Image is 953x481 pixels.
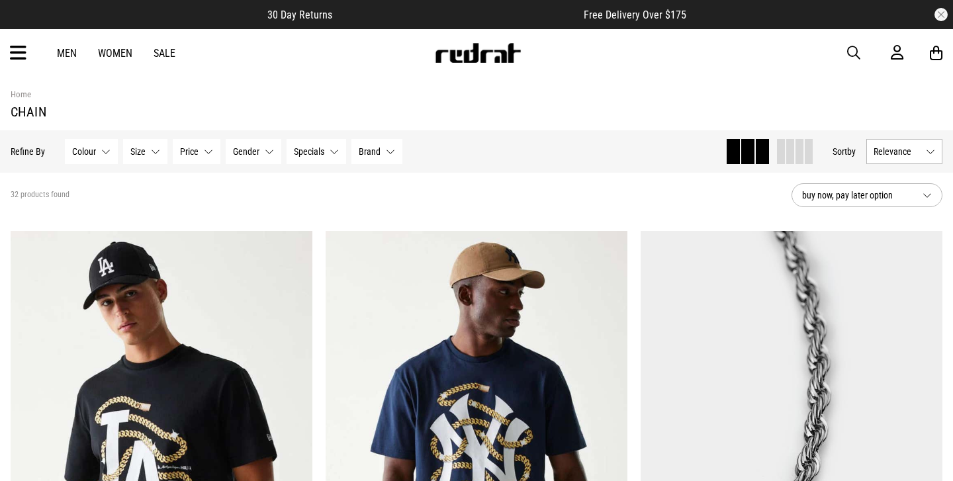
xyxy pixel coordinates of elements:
span: Size [130,146,146,157]
span: Specials [294,146,324,157]
img: Redrat logo [434,43,522,63]
button: Relevance [866,139,942,164]
button: Specials [287,139,346,164]
button: Open LiveChat chat widget [11,5,50,45]
button: Colour [65,139,118,164]
button: Sortby [833,144,856,159]
button: Brand [351,139,402,164]
span: Price [180,146,199,157]
h1: chain [11,104,942,120]
a: Sale [154,47,175,60]
span: by [847,146,856,157]
span: 30 Day Returns [267,9,332,21]
span: Relevance [874,146,921,157]
a: Women [98,47,132,60]
span: Colour [72,146,96,157]
span: 32 products found [11,190,69,200]
span: Gender [233,146,259,157]
a: Men [57,47,77,60]
span: buy now, pay later option [802,187,912,203]
button: Gender [226,139,281,164]
span: Free Delivery Over $175 [584,9,686,21]
iframe: Customer reviews powered by Trustpilot [359,8,557,21]
a: Home [11,89,31,99]
button: Price [173,139,220,164]
button: buy now, pay later option [792,183,942,207]
p: Refine By [11,146,45,157]
button: Size [123,139,167,164]
span: Brand [359,146,381,157]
